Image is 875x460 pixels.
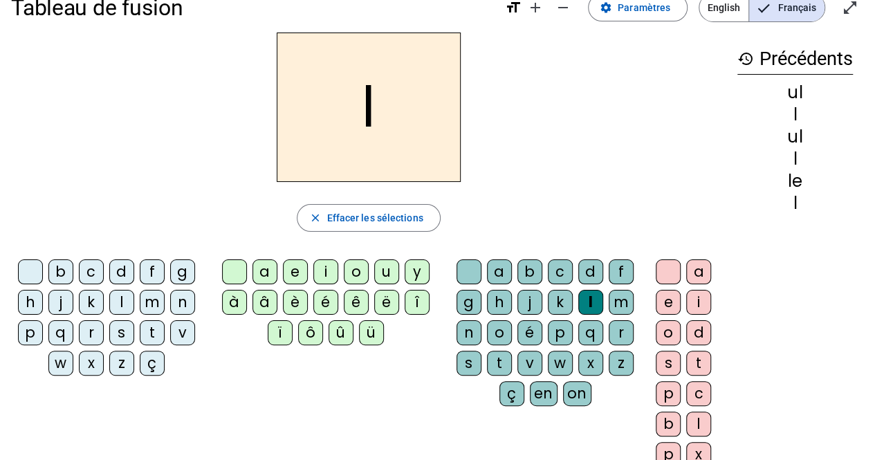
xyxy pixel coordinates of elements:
div: ï [268,320,293,345]
div: k [79,290,104,315]
div: v [517,351,542,376]
div: t [140,320,165,345]
div: w [548,351,573,376]
div: t [686,351,711,376]
div: q [578,320,603,345]
div: b [517,259,542,284]
div: z [609,351,634,376]
mat-icon: settings [600,1,612,14]
div: ü [359,320,384,345]
div: w [48,351,73,376]
div: d [578,259,603,284]
div: g [170,259,195,284]
div: â [252,290,277,315]
div: x [578,351,603,376]
div: k [548,290,573,315]
div: r [79,320,104,345]
div: é [517,320,542,345]
div: z [109,351,134,376]
div: ç [499,381,524,406]
div: a [686,259,711,284]
div: u [374,259,399,284]
div: j [48,290,73,315]
div: p [656,381,681,406]
div: û [329,320,353,345]
div: r [609,320,634,345]
div: i [686,290,711,315]
div: ç [140,351,165,376]
h3: Précédents [737,44,853,75]
div: c [79,259,104,284]
div: x [79,351,104,376]
div: ul [737,84,853,101]
div: s [656,351,681,376]
h2: l [277,33,461,182]
div: v [170,320,195,345]
div: a [487,259,512,284]
div: n [457,320,481,345]
div: l [109,290,134,315]
div: f [609,259,634,284]
div: l [737,107,853,123]
div: d [109,259,134,284]
div: ë [374,290,399,315]
div: b [48,259,73,284]
div: m [140,290,165,315]
div: o [656,320,681,345]
div: j [517,290,542,315]
div: e [656,290,681,315]
div: f [140,259,165,284]
mat-icon: history [737,50,754,67]
div: ô [298,320,323,345]
div: l [686,412,711,436]
div: t [487,351,512,376]
div: e [283,259,308,284]
mat-icon: close [308,212,321,224]
div: ul [737,129,853,145]
button: Effacer les sélections [297,204,440,232]
div: s [457,351,481,376]
div: l [737,151,853,167]
div: p [18,320,43,345]
div: b [656,412,681,436]
div: o [344,259,369,284]
span: Effacer les sélections [326,210,423,226]
div: î [405,290,430,315]
div: è [283,290,308,315]
div: h [487,290,512,315]
div: d [686,320,711,345]
div: en [530,381,558,406]
div: g [457,290,481,315]
div: q [48,320,73,345]
div: ê [344,290,369,315]
div: c [686,381,711,406]
div: a [252,259,277,284]
div: o [487,320,512,345]
div: p [548,320,573,345]
div: n [170,290,195,315]
div: c [548,259,573,284]
div: à [222,290,247,315]
div: h [18,290,43,315]
div: l [578,290,603,315]
div: le [737,173,853,190]
div: l [737,195,853,212]
div: i [313,259,338,284]
div: on [563,381,591,406]
div: é [313,290,338,315]
div: m [609,290,634,315]
div: y [405,259,430,284]
div: s [109,320,134,345]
